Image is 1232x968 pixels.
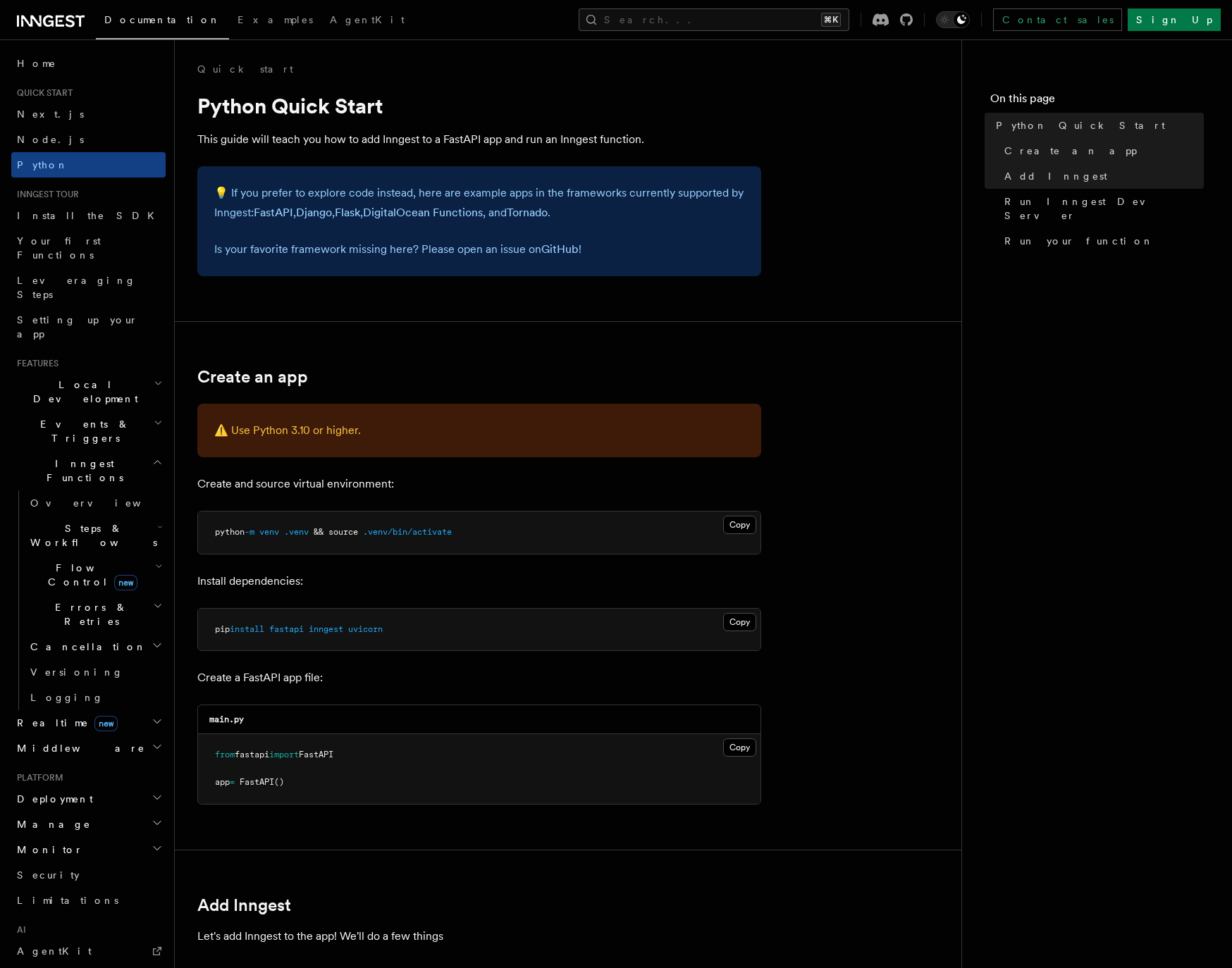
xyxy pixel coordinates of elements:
[11,786,166,812] button: Deployment
[274,777,284,787] span: ()
[17,108,84,120] span: Next.js
[11,457,152,485] span: Inngest Functions
[999,228,1204,254] a: Run your function
[114,575,137,590] span: new
[507,206,548,219] a: Tornado
[214,183,744,223] p: 💡 If you prefer to explore code instead, here are example apps in the frameworks currently suppor...
[17,275,136,300] span: Leveraging Steps
[197,571,761,591] p: Install dependencies:
[309,624,343,634] span: inngest
[330,14,405,25] span: AgentKit
[230,777,235,787] span: =
[17,869,80,881] span: Security
[1128,8,1221,31] a: Sign Up
[11,710,166,736] button: Realtimenew
[209,714,244,724] code: main.py
[296,206,332,219] a: Django
[321,4,413,38] a: AgentKit
[269,624,304,634] span: fastapi
[11,938,166,964] a: AgentKit
[230,624,264,634] span: install
[11,372,166,411] button: Local Development
[25,561,155,589] span: Flow Control
[579,8,849,31] button: Search...⌘K
[25,634,166,659] button: Cancellation
[11,741,145,755] span: Middleware
[17,945,92,957] span: AgentKit
[197,895,291,915] a: Add Inngest
[11,837,166,862] button: Monitor
[328,527,358,537] span: source
[25,516,166,555] button: Steps & Workflows
[17,134,84,145] span: Node.js
[723,613,756,631] button: Copy
[17,56,56,70] span: Home
[238,14,313,25] span: Examples
[11,101,166,127] a: Next.js
[215,777,230,787] span: app
[229,4,321,38] a: Examples
[215,527,245,537] span: python
[11,772,63,783] span: Platform
[936,11,970,28] button: Toggle dark mode
[197,62,293,76] a: Quick start
[11,358,58,369] span: Features
[299,750,333,759] span: FastAPI
[1004,194,1204,223] span: Run Inngest Dev Server
[30,666,123,678] span: Versioning
[17,159,68,170] span: Python
[197,668,761,688] p: Create a FastAPI app file:
[240,777,274,787] span: FastAPI
[30,692,104,703] span: Logging
[11,152,166,178] a: Python
[11,736,166,761] button: Middleware
[335,206,360,219] a: Flask
[723,738,756,757] button: Copy
[11,228,166,268] a: Your first Functions
[11,411,166,451] button: Events & Triggers
[11,87,73,99] span: Quick start
[235,750,269,759] span: fastapi
[94,716,118,731] span: new
[993,8,1122,31] a: Contact sales
[25,640,147,654] span: Cancellation
[999,189,1204,228] a: Run Inngest Dev Server
[990,113,1204,138] a: Python Quick Start
[25,659,166,685] a: Versioning
[197,926,761,946] p: Let's add Inngest to the app! We'll do a few things
[11,51,166,76] a: Home
[11,888,166,913] a: Limitations
[11,268,166,307] a: Leveraging Steps
[363,206,483,219] a: DigitalOcean Functions
[25,521,157,550] span: Steps & Workflows
[254,206,293,219] a: FastAPI
[214,421,744,440] p: ⚠️ Use Python 3.10 or higher.
[11,924,26,936] span: AI
[197,130,761,149] p: This guide will teach you how to add Inngest to a FastAPI app and run an Inngest function.
[11,378,154,406] span: Local Development
[314,527,324,537] span: &&
[197,367,308,387] a: Create an app
[11,716,118,730] span: Realtime
[17,314,138,340] span: Setting up your app
[11,812,166,837] button: Manage
[259,527,279,537] span: venv
[999,138,1204,163] a: Create an app
[11,862,166,888] a: Security
[215,750,235,759] span: from
[11,817,91,831] span: Manage
[11,792,93,806] span: Deployment
[284,527,309,537] span: .venv
[215,624,230,634] span: pip
[214,240,744,259] p: Is your favorite framework missing here? Please open an issue on !
[999,163,1204,189] a: Add Inngest
[25,555,166,595] button: Flow Controlnew
[25,490,166,516] a: Overview
[96,4,229,39] a: Documentation
[197,474,761,494] p: Create and source virtual environment:
[348,624,383,634] span: uvicorn
[25,600,153,628] span: Errors & Retries
[11,417,154,445] span: Events & Triggers
[104,14,221,25] span: Documentation
[11,451,166,490] button: Inngest Functions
